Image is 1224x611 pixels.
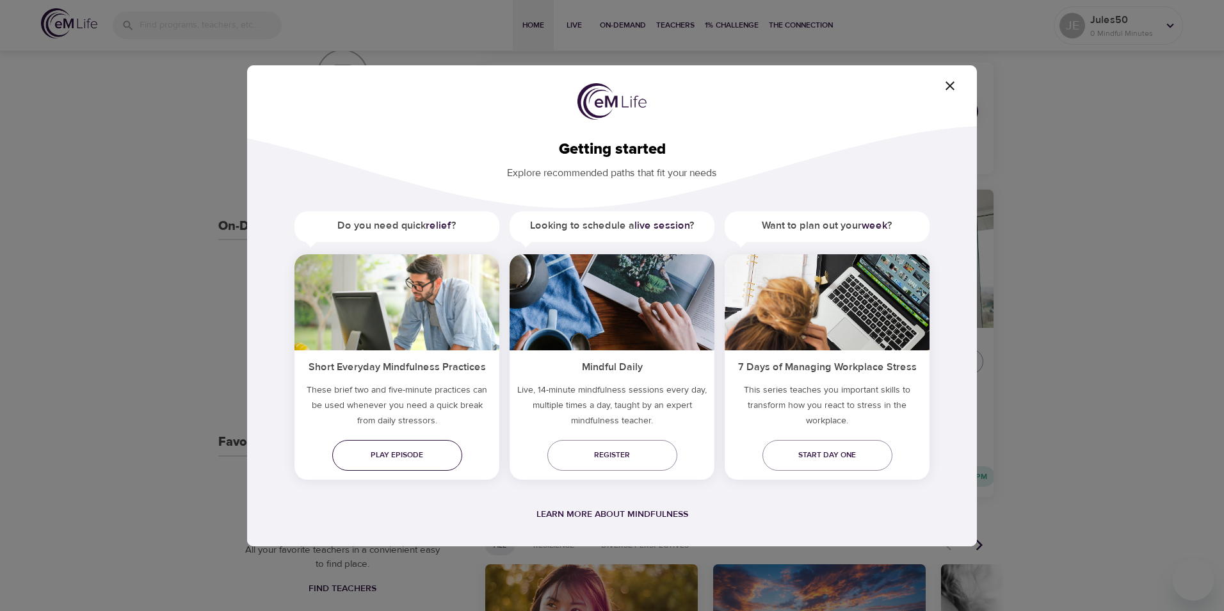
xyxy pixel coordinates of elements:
h5: 7 Days of Managing Workplace Stress [725,350,930,382]
a: relief [426,219,451,232]
p: Live, 14-minute mindfulness sessions every day, multiple times a day, taught by an expert mindful... [510,382,714,434]
a: live session [634,219,689,232]
a: Start day one [762,440,892,471]
img: ims [510,254,714,350]
h5: Want to plan out your ? [725,211,930,240]
img: logo [577,83,647,120]
h5: These brief two and five-minute practices can be used whenever you need a quick break from daily ... [294,382,499,434]
img: ims [725,254,930,350]
img: ims [294,254,499,350]
span: Start day one [773,448,882,462]
h5: Short Everyday Mindfulness Practices [294,350,499,382]
a: Learn more about mindfulness [536,509,688,520]
h2: Getting started [268,140,956,159]
p: Explore recommended paths that fit your needs [268,158,956,181]
h5: Mindful Daily [510,350,714,382]
a: Play episode [332,440,462,471]
h5: Looking to schedule a ? [510,211,714,240]
a: week [862,219,887,232]
p: This series teaches you important skills to transform how you react to stress in the workplace. [725,382,930,434]
span: Play episode [342,448,452,462]
a: Register [547,440,677,471]
h5: Do you need quick ? [294,211,499,240]
span: Register [558,448,667,462]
